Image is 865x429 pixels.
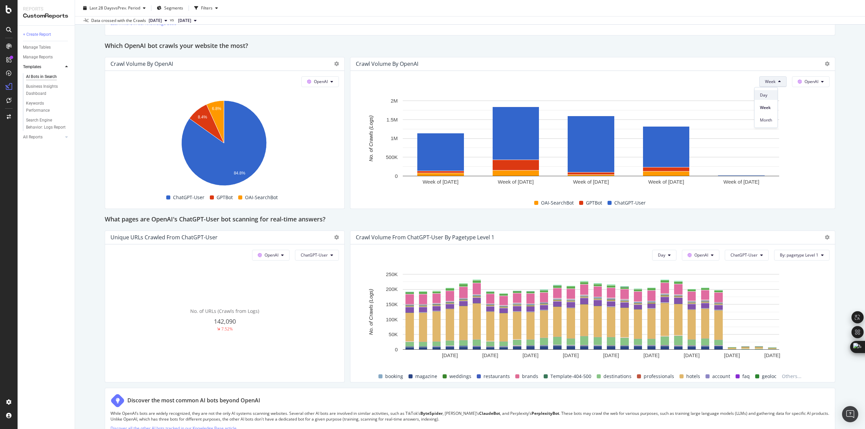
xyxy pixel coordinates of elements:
span: professionals [644,372,674,380]
div: + Create Report [23,31,51,38]
button: Segments [154,3,186,14]
text: 100K [386,317,398,322]
span: hotels [686,372,700,380]
div: Unique URLs Crawled from ChatGPT-User [110,234,218,241]
span: 2025 Sep. 17th [149,18,162,24]
button: [DATE] [146,17,170,25]
span: account [712,372,730,380]
span: Last 28 Days [90,5,114,11]
strong: PerplexityBot [532,410,559,416]
text: 84.8% [234,171,245,176]
button: OpenAI [682,250,719,261]
div: Filters [201,5,213,11]
div: Business Insights Dashboard [26,83,65,97]
text: Week of [DATE] [573,179,609,185]
button: Day [652,250,676,261]
text: No. of Crawls (Logs) [368,115,374,162]
svg: A chart. [110,97,337,192]
button: Last 28 DaysvsPrev. Period [80,3,148,14]
span: GPTBot [586,199,602,207]
a: Templates [23,63,63,71]
a: Learn more in our Knowledge Base [110,21,176,26]
text: Week of [DATE] [423,179,459,185]
text: [DATE] [563,352,579,358]
text: 250K [386,271,398,277]
text: [DATE] [442,352,458,358]
div: Templates [23,63,41,71]
text: Week of [DATE] [498,179,534,185]
span: 142,090 [214,317,236,325]
text: 1.5M [387,116,398,122]
div: Crawl Volume by OpenAI [110,60,173,67]
text: 0 [395,347,398,352]
span: ChatGPT-User [614,199,646,207]
div: Crawl Volume by OpenAI [356,60,418,67]
button: ChatGPT-User [295,250,339,261]
a: Search Engine Behavior: Logs Report [26,117,70,131]
strong: ClaudeBot [479,410,500,416]
button: ChatGPT-User [725,250,769,261]
button: OpenAI [252,250,290,261]
button: [DATE] [175,17,199,25]
a: All Reports [23,134,63,141]
span: destinations [603,372,632,380]
span: Day [760,92,772,98]
span: geoloc [762,372,776,380]
text: 500K [386,154,398,160]
span: GPTBot [217,193,233,202]
span: Month [760,117,772,123]
div: What pages are OpenAI's ChatGPT-User bot scanning for real-time answers? [105,214,835,225]
button: OpenAI [301,76,339,87]
button: By: pagetype Level 1 [774,250,830,261]
div: Search Engine Behavior: Logs Report [26,117,66,131]
text: Week of [DATE] [723,179,759,185]
div: All Reports [23,134,43,141]
text: 50K [389,331,398,337]
span: Week [760,105,772,111]
span: OAI-SearchBot [541,199,574,207]
text: 6.8% [212,106,221,111]
div: Discover the most common AI bots beyond OpenAI [127,397,260,404]
span: ChatGPT-User [301,252,328,258]
text: [DATE] [523,352,539,358]
span: ChatGPT-User [731,252,758,258]
div: Crawl Volume from ChatGPT-User by pagetype Level 1DayOpenAIChatGPT-UserBy: pagetype Level 1A char... [350,231,835,382]
div: 7.52% [221,326,233,332]
text: [DATE] [724,352,740,358]
span: OpenAI [265,252,278,258]
text: [DATE] [684,352,700,358]
span: brands [522,372,538,380]
div: Manage Reports [23,54,53,61]
span: OAI-SearchBot [245,193,278,202]
text: 2M [391,98,398,104]
span: weddings [449,372,471,380]
span: No. of URLs (Crawls from Logs) [190,308,259,314]
span: faq [742,372,750,380]
text: 150K [386,301,398,307]
button: Filters [192,3,221,14]
div: Crawl Volume by OpenAIWeekOpenAIA chart.OAI-SearchBotGPTBotChatGPT-User [350,57,835,209]
div: Unique URLs Crawled from ChatGPT-UserOpenAIChatGPT-UserNo. of URLs (Crawls from Logs)142,0907.52% [105,231,345,382]
strong: ByteSpider [420,410,443,416]
span: Template-404-500 [550,372,591,380]
span: Day [658,252,665,258]
span: OpenAI [694,252,708,258]
span: OpenAI [314,79,328,84]
span: restaurants [484,372,510,380]
a: + Create Report [23,31,70,38]
a: AI Bots in Search [26,73,70,80]
span: Others... [779,372,804,380]
text: Week of [DATE] [648,179,684,185]
span: vs Prev. Period [114,5,140,11]
svg: A chart. [356,271,826,365]
svg: A chart. [356,97,826,192]
span: booking [385,372,403,380]
text: 0 [395,173,398,179]
h2: Which OpenAI bot crawls your website the most? [105,41,248,52]
span: Week [765,79,775,84]
div: Crawl Volume by OpenAIOpenAIA chart.ChatGPT-UserGPTBotOAI-SearchBot [105,57,345,209]
text: 8.4% [198,115,207,119]
div: Reports [23,5,69,12]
